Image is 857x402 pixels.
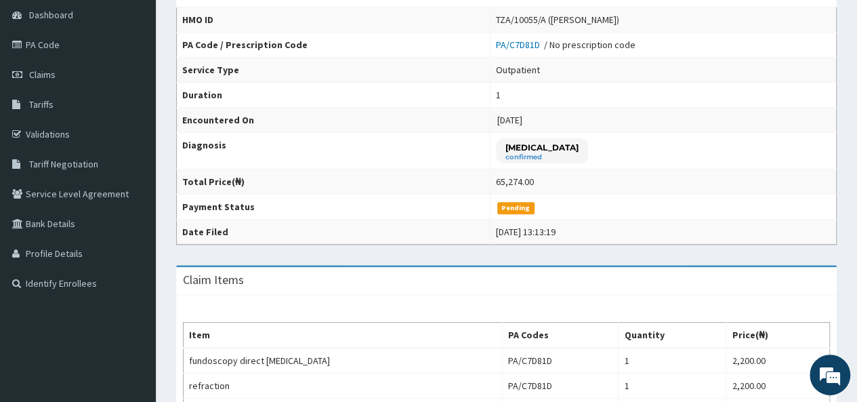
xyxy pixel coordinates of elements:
[184,374,503,399] td: refraction
[177,83,490,108] th: Duration
[177,108,490,133] th: Encountered On
[29,98,54,110] span: Tariffs
[29,158,98,170] span: Tariff Negotiation
[496,39,544,51] a: PA/C7D81D
[177,58,490,83] th: Service Type
[497,202,535,214] span: Pending
[79,117,187,254] span: We're online!
[502,348,619,374] td: PA/C7D81D
[29,9,73,21] span: Dashboard
[183,274,244,286] h3: Claim Items
[619,374,726,399] td: 1
[177,33,490,58] th: PA Code / Prescription Code
[496,225,556,239] div: [DATE] 13:13:19
[184,323,503,348] th: Item
[726,323,830,348] th: Price(₦)
[177,220,490,245] th: Date Filed
[497,114,522,126] span: [DATE]
[184,348,503,374] td: fundoscopy direct [MEDICAL_DATA]
[502,374,619,399] td: PA/C7D81D
[496,63,540,77] div: Outpatient
[177,169,490,195] th: Total Price(₦)
[505,154,579,161] small: confirmed
[502,323,619,348] th: PA Codes
[91,76,248,94] div: Chat with us now
[7,262,258,310] textarea: Type your message and hit 'Enter'
[45,68,75,102] img: d_794563401_company_1708531726252_794563401
[726,348,830,374] td: 2,200.00
[619,348,726,374] td: 1
[496,88,501,102] div: 1
[496,175,534,188] div: 65,274.00
[177,195,490,220] th: Payment Status
[222,7,255,39] div: Minimize live chat window
[505,142,579,153] p: [MEDICAL_DATA]
[496,13,619,26] div: TZA/10055/A ([PERSON_NAME])
[177,7,490,33] th: HMO ID
[496,38,635,52] div: / No prescription code
[177,133,490,169] th: Diagnosis
[15,75,35,95] div: Navigation go back
[726,374,830,399] td: 2,200.00
[619,323,726,348] th: Quantity
[29,68,56,81] span: Claims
